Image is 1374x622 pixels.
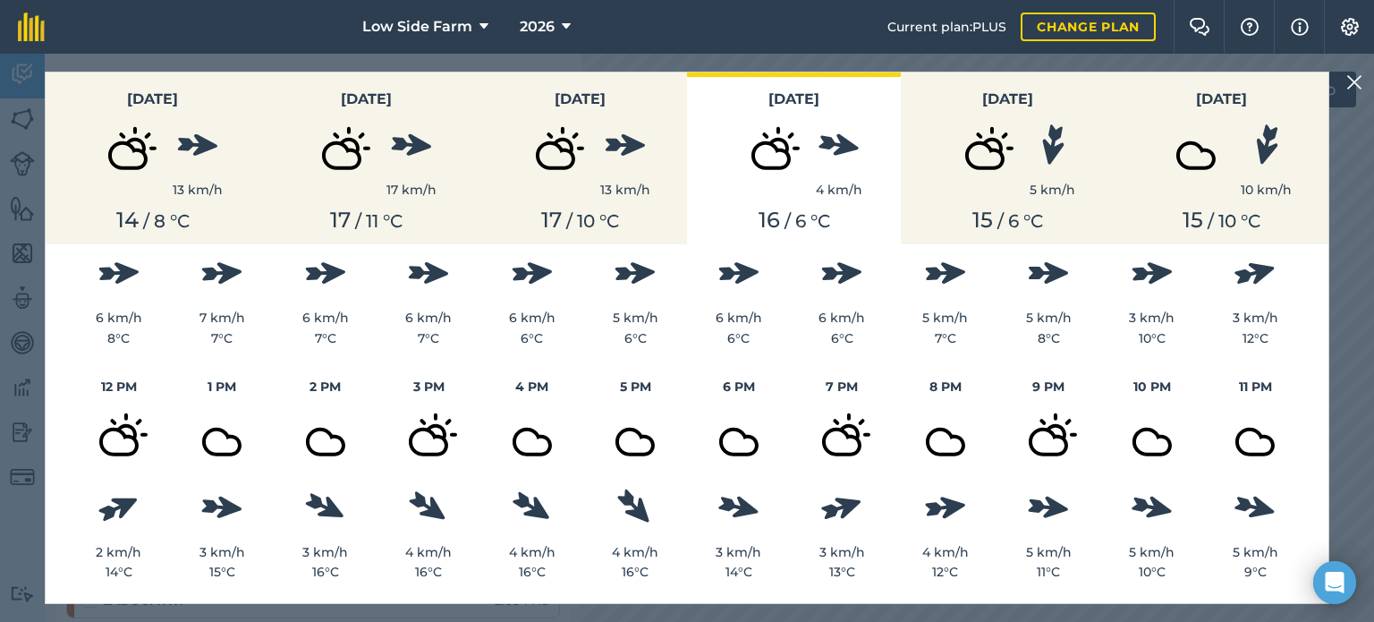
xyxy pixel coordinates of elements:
span: 2026 [520,16,555,38]
div: 5 km/h [997,542,1101,562]
img: svg+xml;base64,PD94bWwgdmVyc2lvbj0iMS4wIiBlbmNvZGluZz0idXRmLTgiPz4KPCEtLSBHZW5lcmF0b3I6IEFkb2JlIE... [726,111,816,200]
span: 10 [577,210,595,232]
h3: [DATE] [912,88,1104,111]
div: Open Intercom Messenger [1313,561,1356,604]
img: svg%3e [1130,491,1175,523]
div: 13 km/h [173,180,223,200]
img: svg+xml;base64,PD94bWwgdmVyc2lvbj0iMS4wIiBlbmNvZGluZz0idXRmLTgiPz4KPCEtLSBHZW5lcmF0b3I6IEFkb2JlIE... [488,397,577,487]
span: 8 [154,210,165,232]
div: 6 km/h [687,308,791,328]
h4: 7 PM [791,377,895,396]
div: 16 ° C [377,562,481,582]
div: 6 ° C [687,328,791,348]
div: 12 ° C [1204,328,1308,348]
img: svg%3e [408,261,450,286]
span: 6 [795,210,806,232]
span: 17 [330,207,351,233]
img: svg+xml;base64,PD94bWwgdmVyc2lvbj0iMS4wIiBlbmNvZGluZz0idXRmLTgiPz4KPCEtLSBHZW5lcmF0b3I6IEFkb2JlIE... [297,111,386,200]
img: svg+xml;base64,PD94bWwgdmVyc2lvbj0iMS4wIiBlbmNvZGluZz0idXRmLTgiPz4KPCEtLSBHZW5lcmF0b3I6IEFkb2JlIE... [1004,397,1093,487]
img: svg%3e [716,490,761,523]
div: 4 km/h [816,180,862,200]
div: 3 km/h [171,542,275,562]
div: 4 km/h [894,542,997,562]
div: 5 km/h [997,308,1101,328]
div: / ° C [56,208,249,234]
div: 7 ° C [894,328,997,348]
h4: 3 PM [377,377,481,396]
img: svg+xml;base64,PD94bWwgdmVyc2lvbj0iMS4wIiBlbmNvZGluZz0idXRmLTgiPz4KPCEtLSBHZW5lcmF0b3I6IEFkb2JlIE... [281,397,370,487]
div: 6 km/h [480,308,584,328]
div: 5 km/h [584,308,688,328]
img: svg%3e [95,488,142,526]
img: svg%3e [613,484,657,530]
button: [DATE]5 km/h15 / 6 °C [901,72,1115,244]
h3: [DATE] [698,88,890,111]
div: 16 ° C [480,562,584,582]
img: svg+xml;base64,PD94bWwgdmVyc2lvbj0iMS4wIiBlbmNvZGluZz0idXRmLTgiPz4KPCEtLSBHZW5lcmF0b3I6IEFkb2JlIE... [1210,397,1300,487]
div: / ° C [912,208,1104,234]
img: svg+xml;base64,PHN2ZyB4bWxucz0iaHR0cDovL3d3dy53My5vcmcvMjAwMC9zdmciIHdpZHRoPSIxNyIgaGVpZ2h0PSIxNy... [1291,16,1309,38]
div: 14 ° C [67,562,171,582]
h4: 4 PM [480,377,584,396]
h3: [DATE] [1125,88,1318,111]
img: svg%3e [1027,493,1070,521]
h4: 12 PM [67,377,171,396]
img: svg%3e [389,132,432,158]
div: 14 ° C [687,562,791,582]
div: 6 km/h [67,308,171,328]
span: 11 [366,210,378,232]
span: 15 [972,207,993,233]
span: 17 [541,207,562,233]
div: 4 km/h [480,542,584,562]
div: 9 ° C [1204,562,1308,582]
div: 10 ° C [1100,328,1204,348]
img: svg+xml;base64,PD94bWwgdmVyc2lvbj0iMS4wIiBlbmNvZGluZz0idXRmLTgiPz4KPCEtLSBHZW5lcmF0b3I6IEFkb2JlIE... [384,397,473,487]
span: 15 [1183,207,1203,233]
button: [DATE]4 km/h16 / 6 °C [687,72,901,244]
div: 11 ° C [997,562,1101,582]
div: 6 km/h [377,308,481,328]
span: Low Side Farm [362,16,472,38]
span: 16 [759,207,780,233]
img: fieldmargin Logo [18,13,45,41]
h4: 6 PM [687,377,791,396]
div: 7 ° C [171,328,275,348]
img: svg+xml;base64,PD94bWwgdmVyc2lvbj0iMS4wIiBlbmNvZGluZz0idXRmLTgiPz4KPCEtLSBHZW5lcmF0b3I6IEFkb2JlIE... [511,111,600,200]
div: 3 km/h [687,542,791,562]
img: svg+xml;base64,PD94bWwgdmVyc2lvbj0iMS4wIiBlbmNvZGluZz0idXRmLTgiPz4KPCEtLSBHZW5lcmF0b3I6IEFkb2JlIE... [74,397,164,487]
div: 7 ° C [377,328,481,348]
div: / ° C [484,208,676,234]
div: 3 km/h [1204,308,1308,328]
img: svg+xml;base64,PD94bWwgdmVyc2lvbj0iMS4wIiBlbmNvZGluZz0idXRmLTgiPz4KPCEtLSBHZW5lcmF0b3I6IEFkb2JlIE... [694,397,784,487]
img: svg%3e [923,493,967,521]
button: [DATE]13 km/h14 / 8 °C [46,72,259,244]
img: svg%3e [1037,123,1067,167]
img: svg%3e [924,260,966,285]
button: [DATE]17 km/h17 / 11 °C [259,72,473,244]
div: / ° C [270,208,462,234]
img: A question mark icon [1239,18,1260,36]
span: 6 [1008,210,1019,232]
span: 10 [1218,210,1236,232]
div: 10 km/h [1241,180,1292,200]
div: / ° C [1125,208,1318,234]
img: svg%3e [176,132,218,158]
img: svg%3e [98,260,140,285]
img: svg%3e [604,133,645,158]
img: svg%3e [301,488,349,527]
img: svg+xml;base64,PD94bWwgdmVyc2lvbj0iMS4wIiBlbmNvZGluZz0idXRmLTgiPz4KPCEtLSBHZW5lcmF0b3I6IEFkb2JlIE... [1107,397,1197,487]
div: 8 ° C [67,328,171,348]
div: 12 ° C [894,562,997,582]
h3: [DATE] [270,88,462,111]
h3: [DATE] [56,88,249,111]
h4: 10 PM [1100,377,1204,396]
h4: 11 PM [1204,377,1308,396]
div: 3 km/h [1100,308,1204,328]
div: 4 km/h [377,542,481,562]
img: svg+xml;base64,PD94bWwgdmVyc2lvbj0iMS4wIiBlbmNvZGluZz0idXRmLTgiPz4KPCEtLSBHZW5lcmF0b3I6IEFkb2JlIE... [1151,111,1241,200]
div: 10 ° C [1100,562,1204,582]
img: svg%3e [1250,123,1283,168]
img: svg+xml;base64,PD94bWwgdmVyc2lvbj0iMS4wIiBlbmNvZGluZz0idXRmLTgiPz4KPCEtLSBHZW5lcmF0b3I6IEFkb2JlIE... [83,111,173,200]
img: svg%3e [200,260,243,286]
img: svg%3e [200,494,243,521]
